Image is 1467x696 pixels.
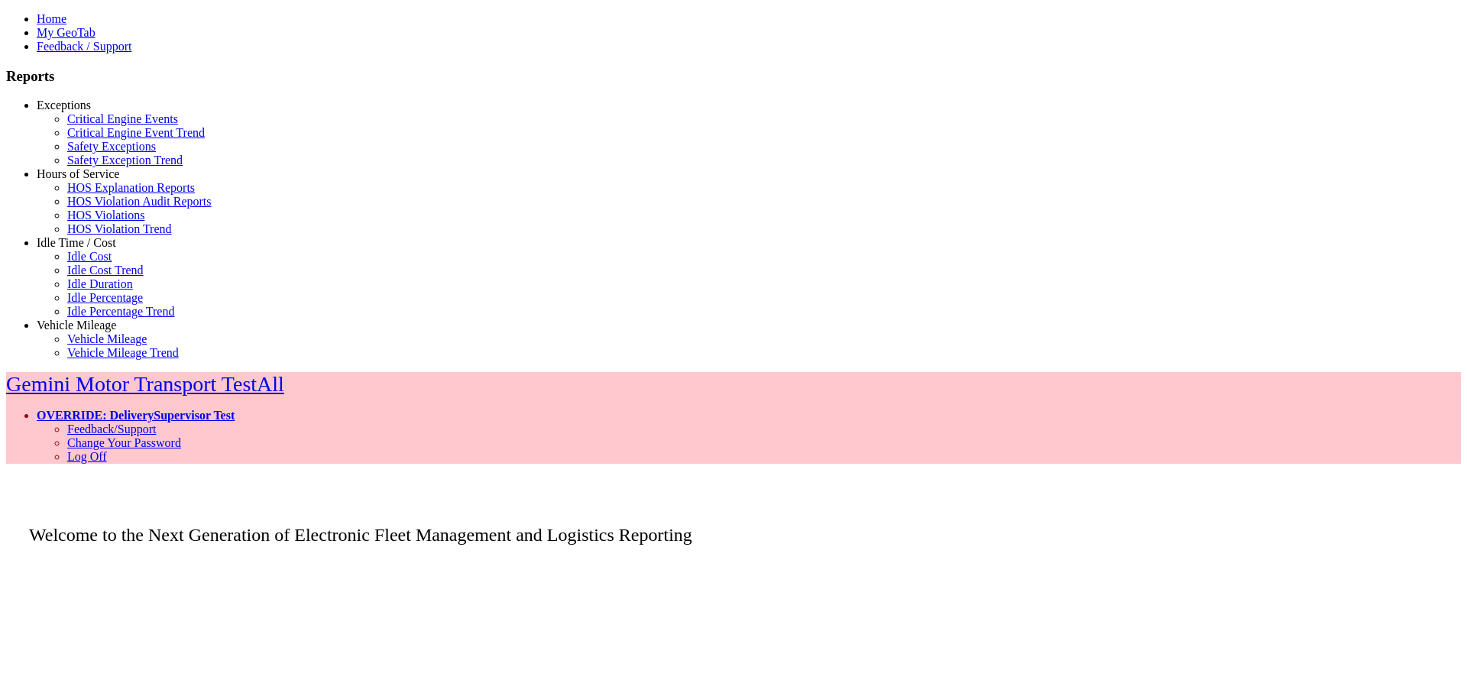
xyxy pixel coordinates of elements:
a: Exceptions [37,99,91,112]
a: My GeoTab [37,26,96,39]
a: Vehicle Mileage [37,319,116,332]
a: Hours of Service [37,167,119,180]
h3: Reports [6,68,1461,85]
a: OVERRIDE: DeliverySupervisor Test [37,409,235,422]
a: Feedback/Support [67,422,156,435]
a: Critical Engine Event Trend [67,126,205,139]
a: Idle Cost Trend [67,264,144,277]
a: Log Off [67,450,107,463]
a: Gemini Motor Transport TestAll [6,372,284,396]
a: Idle Percentage [67,291,143,304]
a: Safety Exception Trend [67,154,183,167]
a: Idle Percentage Trend [67,305,174,318]
a: HOS Violation Audit Reports [67,195,212,208]
a: Idle Duration [67,277,133,290]
a: HOS Violation Trend [67,222,172,235]
a: Vehicle Mileage Trend [67,346,179,359]
a: Critical Engine Events [67,112,178,125]
a: Safety Exceptions [67,140,156,153]
a: Feedback / Support [37,40,131,53]
p: Welcome to the Next Generation of Electronic Fleet Management and Logistics Reporting [6,502,1461,545]
a: HOS Violations [67,209,144,222]
a: Home [37,12,66,25]
a: Vehicle Mileage [67,332,147,345]
a: Change Your Password [67,436,181,449]
a: Idle Cost [67,250,112,263]
a: Idle Time / Cost [37,236,116,249]
a: HOS Explanation Reports [67,181,195,194]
